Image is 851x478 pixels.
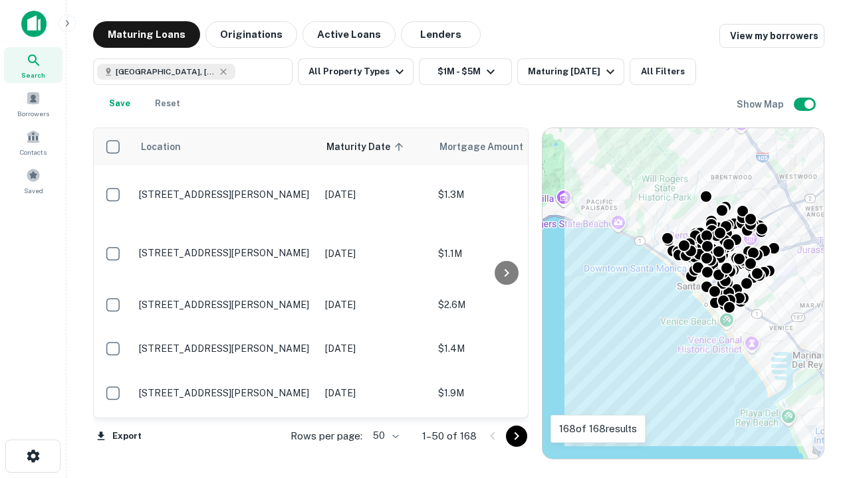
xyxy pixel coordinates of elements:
[139,343,312,355] p: [STREET_ADDRESS][PERSON_NAME]
[559,421,637,437] p: 168 of 168 results
[139,299,312,311] p: [STREET_ADDRESS][PERSON_NAME]
[291,428,362,444] p: Rows per page:
[785,329,851,393] iframe: Chat Widget
[438,246,571,261] p: $1.1M
[737,97,786,112] h6: Show Map
[132,128,318,165] th: Location
[24,185,43,196] span: Saved
[528,64,618,80] div: Maturing [DATE]
[93,21,200,48] button: Maturing Loans
[325,187,425,202] p: [DATE]
[325,386,425,400] p: [DATE]
[419,58,512,85] button: $1M - $5M
[139,387,312,399] p: [STREET_ADDRESS][PERSON_NAME]
[303,21,396,48] button: Active Loans
[140,139,181,155] span: Location
[325,297,425,312] p: [DATE]
[93,426,145,446] button: Export
[325,246,425,261] p: [DATE]
[116,66,215,78] span: [GEOGRAPHIC_DATA], [GEOGRAPHIC_DATA], [GEOGRAPHIC_DATA]
[4,47,62,83] a: Search
[21,11,47,37] img: capitalize-icon.png
[4,124,62,160] a: Contacts
[318,128,431,165] th: Maturity Date
[326,139,408,155] span: Maturity Date
[719,24,824,48] a: View my borrowers
[139,247,312,259] p: [STREET_ADDRESS][PERSON_NAME]
[438,386,571,400] p: $1.9M
[439,139,541,155] span: Mortgage Amount
[630,58,696,85] button: All Filters
[21,70,45,80] span: Search
[438,341,571,356] p: $1.4M
[325,341,425,356] p: [DATE]
[17,108,49,119] span: Borrowers
[506,426,527,447] button: Go to next page
[4,163,62,199] a: Saved
[4,86,62,121] a: Borrowers
[431,128,578,165] th: Mortgage Amount
[146,90,189,117] button: Reset
[139,189,312,200] p: [STREET_ADDRESS][PERSON_NAME]
[368,426,401,445] div: 50
[517,58,624,85] button: Maturing [DATE]
[98,90,141,117] button: Save your search to get updates of matches that match your search criteria.
[438,297,571,312] p: $2.6M
[543,128,824,459] div: 0 0
[401,21,481,48] button: Lenders
[205,21,297,48] button: Originations
[422,428,477,444] p: 1–50 of 168
[298,58,414,85] button: All Property Types
[20,147,47,157] span: Contacts
[438,187,571,202] p: $1.3M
